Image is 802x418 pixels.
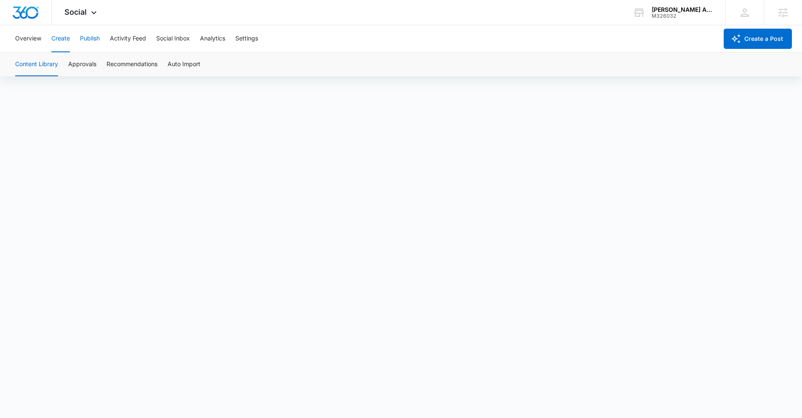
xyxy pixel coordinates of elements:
[110,25,146,52] button: Activity Feed
[15,25,41,52] button: Overview
[68,53,96,76] button: Approvals
[168,53,200,76] button: Auto Import
[724,29,792,49] button: Create a Post
[156,25,190,52] button: Social Inbox
[80,25,100,52] button: Publish
[235,25,258,52] button: Settings
[64,8,87,16] span: Social
[51,25,70,52] button: Create
[652,13,713,19] div: account id
[15,53,58,76] button: Content Library
[200,25,225,52] button: Analytics
[652,6,713,13] div: account name
[107,53,157,76] button: Recommendations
